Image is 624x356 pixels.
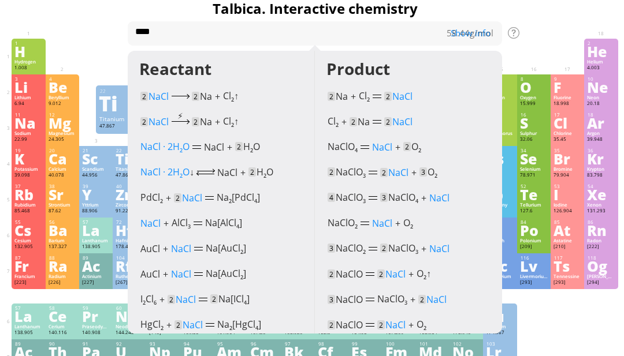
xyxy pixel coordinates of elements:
[587,95,615,100] div: Neon
[49,81,76,93] div: Be
[49,76,76,82] div: 4
[418,295,426,304] mark: 2
[217,191,260,204] span: Na [PdCl ]
[49,183,76,189] div: 38
[49,202,76,208] div: Strontium
[328,115,339,128] span: Cl
[82,166,110,172] div: Scandium
[192,92,199,101] mark: 2
[234,115,239,128] i: ↑
[140,242,160,255] span: AuCl
[14,238,42,243] div: Cesium
[14,95,42,100] div: Lithium
[328,111,491,129] div: +
[14,117,42,129] div: Na
[447,27,470,39] span: 58.44
[554,208,581,215] div: 126.904
[82,172,110,179] div: 44.956
[355,147,358,154] sub: 4
[14,81,42,93] div: Li
[49,273,76,279] div: Radium
[520,273,548,279] div: Livermorium
[588,219,615,225] div: 86
[14,152,42,165] div: K
[403,142,411,151] mark: 2
[248,167,256,177] mark: 2
[160,198,163,205] sub: 2
[520,117,548,129] div: S
[49,100,76,107] div: 9.012
[116,224,143,237] div: Hf
[377,293,407,305] span: NaClO
[587,45,615,58] div: He
[424,274,426,281] sub: 2
[587,243,615,250] div: [222]
[429,192,450,204] span: NaCl
[14,188,42,201] div: Rb
[14,260,42,272] div: Fr
[359,89,370,102] span: Cl
[83,219,110,225] div: 57
[223,115,234,128] span: Cl
[363,173,366,179] sub: 3
[336,293,363,306] span: NaClO
[236,223,239,230] sub: 4
[447,27,493,39] div: g/mol
[116,172,143,179] div: 47.867
[83,148,110,153] div: 21
[587,273,615,279] div: [PERSON_NAME]
[418,147,421,154] sub: 2
[328,86,491,103] div: +
[140,264,303,281] div: +
[49,279,76,286] div: [226]
[49,130,76,136] div: Magnesium
[263,173,266,179] sub: 2
[587,100,615,107] div: 20.18
[206,267,246,280] span: Na[AuCl ]
[14,224,42,237] div: Cs
[392,90,413,103] span: NaCl
[385,268,406,280] span: NaCl
[415,198,418,205] sub: 4
[554,188,581,201] div: I
[168,295,175,304] mark: 2
[82,260,110,272] div: Ac
[140,191,163,204] span: PdCl
[411,140,421,153] span: O
[15,183,42,189] div: 37
[328,193,335,202] mark: 4
[243,140,260,153] span: H O
[358,115,370,128] span: Na
[82,152,110,165] div: Sc
[587,208,615,215] div: 131.293
[231,96,234,103] sub: 2
[588,40,615,46] div: 2
[520,172,548,179] div: 78.971
[205,216,242,229] span: Na[AlCl ]
[587,59,615,65] div: Helium
[14,243,42,250] div: 132.905
[49,188,76,201] div: Sr
[328,295,335,304] mark: 3
[363,198,366,205] sub: 3
[116,238,143,243] div: Hafnium
[377,269,385,279] mark: 2
[336,268,363,280] span: NaClO
[49,112,76,118] div: 12
[588,112,615,118] div: 18
[116,219,143,225] div: 72
[14,100,42,107] div: 6.94
[587,202,615,208] div: Xenon
[520,279,548,286] div: [293]
[257,166,273,178] span: H O
[190,166,194,178] i: ↓
[140,289,303,306] div: +
[520,166,548,172] div: Selenium
[83,255,110,261] div: 89
[231,122,234,129] sub: 2
[328,269,335,279] mark: 2
[140,137,303,154] div: +
[429,242,450,255] span: NaCl
[554,260,581,272] div: Ts
[367,96,370,103] sub: 2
